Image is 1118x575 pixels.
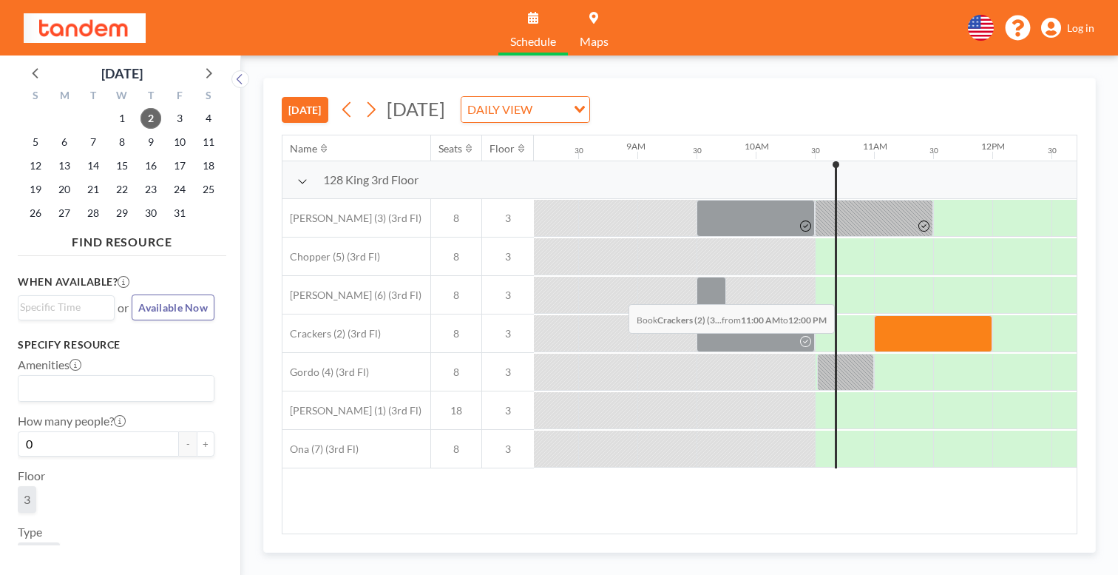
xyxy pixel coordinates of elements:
label: Floor [18,468,45,483]
span: Monday, October 27, 2025 [54,203,75,223]
span: Tuesday, October 7, 2025 [83,132,104,152]
div: [DATE] [101,63,143,84]
span: 3 [482,250,534,263]
button: Available Now [132,295,214,320]
div: T [79,87,108,107]
img: organization-logo [24,13,146,43]
div: Seats [438,142,462,155]
span: Sunday, October 19, 2025 [25,179,46,200]
span: 8 [431,250,481,263]
div: 30 [929,146,938,155]
span: Log in [1067,21,1094,35]
div: 30 [575,146,583,155]
b: Crackers (2) (3... [657,315,722,326]
span: Monday, October 6, 2025 [54,132,75,152]
div: Name [290,142,317,155]
input: Search for option [20,299,106,315]
span: Monday, October 13, 2025 [54,155,75,176]
span: Saturday, October 18, 2025 [198,155,219,176]
span: Book from to [629,304,835,334]
span: 8 [431,212,481,225]
span: Wednesday, October 15, 2025 [112,155,132,176]
span: DAILY VIEW [464,100,535,119]
span: Maps [580,36,609,47]
div: W [108,87,137,107]
b: 11:00 AM [741,315,780,326]
div: 9AM [626,141,646,152]
span: Friday, October 17, 2025 [169,155,190,176]
span: 3 [482,327,534,340]
label: How many people? [18,414,126,428]
span: [DATE] [387,98,445,120]
span: Thursday, October 30, 2025 [140,203,161,223]
div: 30 [693,146,702,155]
span: Sunday, October 26, 2025 [25,203,46,223]
span: Friday, October 24, 2025 [169,179,190,200]
label: Amenities [18,357,81,372]
span: Schedule [510,36,556,47]
div: Floor [489,142,515,155]
span: Friday, October 3, 2025 [169,108,190,129]
span: [PERSON_NAME] (1) (3rd Fl) [282,404,421,417]
span: Monday, October 20, 2025 [54,179,75,200]
span: Thursday, October 2, 2025 [140,108,161,129]
span: Wednesday, October 1, 2025 [112,108,132,129]
h4: FIND RESOURCE [18,229,226,249]
span: 3 [482,212,534,225]
span: Ona (7) (3rd Fl) [282,443,359,456]
a: Log in [1041,18,1094,38]
button: - [179,431,197,457]
span: Chopper (5) (3rd Fl) [282,250,380,263]
span: Crackers (2) (3rd Fl) [282,327,381,340]
span: Friday, October 10, 2025 [169,132,190,152]
span: 3 [24,492,30,506]
span: Wednesday, October 8, 2025 [112,132,132,152]
div: Search for option [18,376,214,401]
div: Search for option [18,296,114,318]
span: Saturday, October 4, 2025 [198,108,219,129]
label: Type [18,525,42,539]
div: M [50,87,79,107]
div: 30 [811,146,820,155]
span: Thursday, October 9, 2025 [140,132,161,152]
div: Search for option [461,97,589,122]
div: S [194,87,223,107]
span: 3 [482,404,534,417]
span: Thursday, October 23, 2025 [140,179,161,200]
div: F [165,87,194,107]
span: 8 [431,327,481,340]
div: 10AM [745,141,769,152]
span: [PERSON_NAME] (6) (3rd Fl) [282,289,421,302]
span: 18 [431,404,481,417]
span: 3 [482,289,534,302]
div: T [136,87,165,107]
span: Tuesday, October 14, 2025 [83,155,104,176]
input: Search for option [20,379,206,398]
b: 12:00 PM [788,315,827,326]
span: Tuesday, October 21, 2025 [83,179,104,200]
span: Saturday, October 25, 2025 [198,179,219,200]
span: Tuesday, October 28, 2025 [83,203,104,223]
span: Friday, October 31, 2025 [169,203,190,223]
span: 3 [482,366,534,379]
div: 12PM [981,141,1005,152]
span: 8 [431,443,481,456]
div: S [21,87,50,107]
span: [PERSON_NAME] (3) (3rd Fl) [282,212,421,225]
button: + [197,431,214,457]
div: 30 [1048,146,1057,155]
div: 11AM [863,141,887,152]
span: Wednesday, October 29, 2025 [112,203,132,223]
span: Gordo (4) (3rd Fl) [282,366,369,379]
input: Search for option [537,100,565,119]
span: Thursday, October 16, 2025 [140,155,161,176]
span: Available Now [138,301,208,314]
button: [DATE] [282,97,328,123]
span: 3 [482,443,534,456]
span: Saturday, October 11, 2025 [198,132,219,152]
span: 8 [431,289,481,302]
h3: Specify resource [18,338,214,352]
span: Wednesday, October 22, 2025 [112,179,132,200]
span: 8 [431,366,481,379]
span: Sunday, October 5, 2025 [25,132,46,152]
